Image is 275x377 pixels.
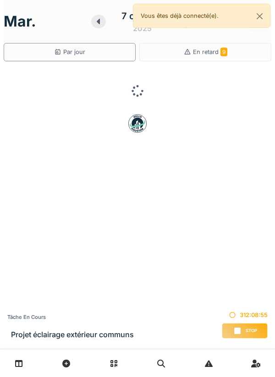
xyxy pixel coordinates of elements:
[193,48,227,55] span: En retard
[54,48,85,56] div: Par jour
[121,9,164,23] div: 7 octobre
[133,23,152,34] div: 2025
[220,48,227,56] span: 9
[222,311,268,319] div: 312:08:55
[246,328,257,334] span: Stop
[128,114,147,133] img: badge-BVDL4wpA.svg
[4,13,36,30] h1: mar.
[249,4,270,28] button: Close
[133,4,270,28] div: Vous êtes déjà connecté(e).
[7,313,134,321] div: Tâche en cours
[11,330,134,339] h3: Projet éclairage extérieur communs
